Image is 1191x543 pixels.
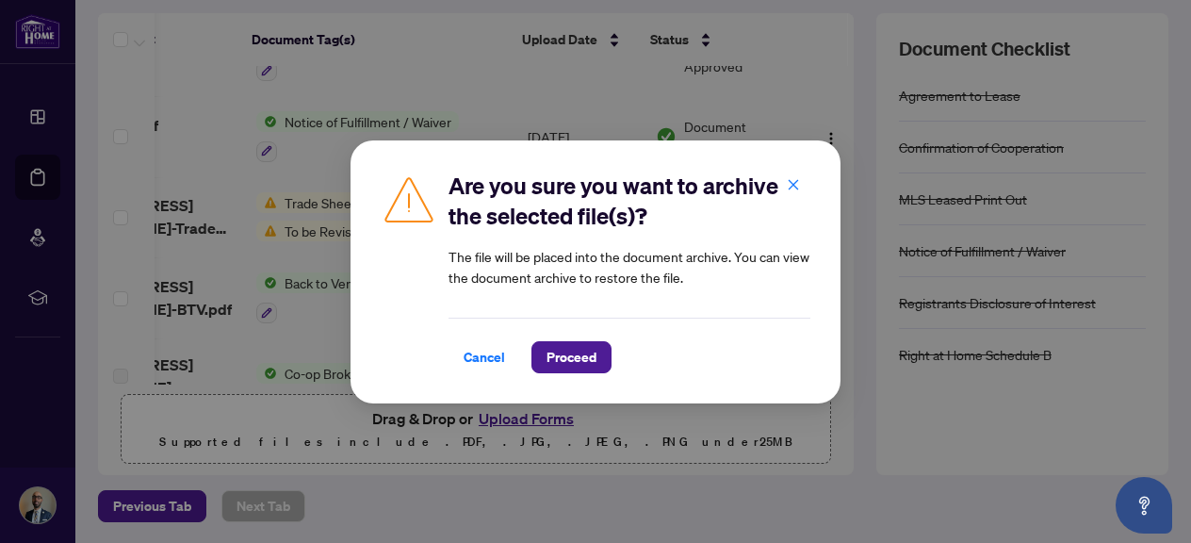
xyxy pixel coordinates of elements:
button: Open asap [1116,477,1172,534]
span: close [787,177,800,190]
button: Cancel [449,341,520,373]
span: Cancel [464,342,505,372]
h2: Are you sure you want to archive the selected file(s)? [449,171,810,231]
img: Caution Icon [381,171,437,227]
article: The file will be placed into the document archive. You can view the document archive to restore t... [449,246,810,288]
button: Proceed [531,341,612,373]
span: Proceed [547,342,596,372]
